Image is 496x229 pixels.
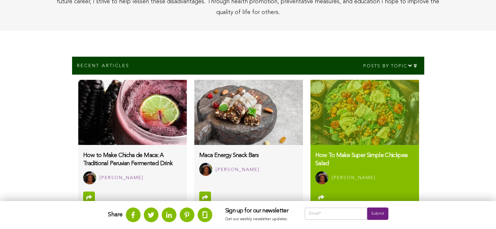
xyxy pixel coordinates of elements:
[358,57,424,75] div: Posts by topic
[77,63,129,69] p: Recent Articles
[99,174,143,182] div: [PERSON_NAME]
[332,174,376,182] div: [PERSON_NAME]
[315,171,328,184] img: Ajane Tate
[108,212,123,218] strong: Share
[305,208,368,220] input: Email*
[310,80,419,145] img: how-to-make-super-simple-chickpea-salad
[367,208,388,220] input: Submit
[203,211,207,218] img: glassdoor.svg
[194,145,303,181] a: Maca Energy Snack Bars Ajane Tate [PERSON_NAME]
[83,171,96,184] img: Ajane Tate
[315,151,414,168] h3: How To Make Super Simple Chickpea Salad
[225,208,292,215] h3: Sign up for our newsletter
[78,145,187,189] a: How to Make Chicha de Maca: A Traditional Peruvian Fermented Drink Ajane Tate [PERSON_NAME]
[199,151,298,160] h3: Maca Energy Snack Bars
[216,166,260,174] div: [PERSON_NAME]
[199,163,212,176] img: Ajane Tate
[463,198,496,229] iframe: Chat Widget
[310,145,419,189] a: How To Make Super Simple Chickpea Salad Ajane Tate [PERSON_NAME]
[225,216,292,223] p: Get our weekly newsletter updates.
[83,151,182,168] h3: How to Make Chicha de Maca: A Traditional Peruvian Fermented Drink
